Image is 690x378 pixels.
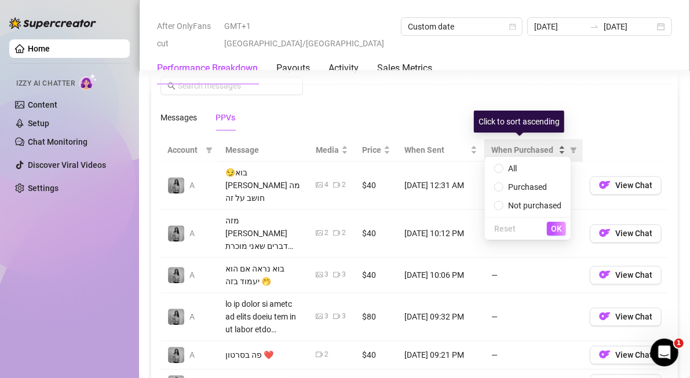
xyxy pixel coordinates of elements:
div: 😏בוא [PERSON_NAME] מה חושב על זה [225,166,302,204]
div: פה בסרטון ❤️ [225,348,302,361]
span: View Chat [615,181,652,190]
div: מזה [PERSON_NAME] דברים שאני מוכרת בלפחות 150 אבל [PERSON_NAME] הגיע באמת הזמן שתתפנק 😏 [225,214,302,252]
td: $80 [355,293,397,341]
div: Click to sort ascending [474,111,564,133]
span: swap-right [590,22,599,31]
div: 2 [324,349,328,360]
td: — [484,258,583,293]
div: בוא נראה אם הוא יעמוד בזה 🤭 [225,262,302,288]
span: picture [316,229,323,236]
td: [DATE] 09:32 PM [397,293,484,341]
td: $40 [355,210,397,258]
input: Start date [534,20,585,33]
div: 3 [342,269,346,280]
img: AI Chatter [79,74,97,90]
input: Search messages [178,79,296,92]
a: Content [28,100,57,109]
img: OF [599,227,611,238]
td: [DATE] 10:14 PM [484,210,583,258]
div: Sales Metrics [377,61,432,75]
span: GMT+1 [GEOGRAPHIC_DATA]/[GEOGRAPHIC_DATA] [224,17,394,52]
span: video-camera [333,313,340,320]
img: logo-BBDzfeDw.svg [9,17,96,29]
span: View Chat [615,312,652,321]
span: Not purchased [508,201,561,210]
span: calendar [509,23,516,30]
div: 2 [324,227,328,238]
a: OFView Chat [590,273,662,282]
img: OF [599,348,611,360]
td: $40 [355,341,397,369]
span: video-camera [333,229,340,236]
img: A [168,225,184,241]
span: video-camera [316,351,323,358]
iframe: Intercom live chat [651,339,678,366]
span: OK [551,224,562,233]
td: [DATE] 10:06 PM [397,258,484,293]
img: A [168,267,184,283]
a: Setup [28,119,49,128]
span: A [189,350,195,359]
div: PPVs [216,111,235,124]
span: View Chat [615,270,652,280]
span: A [189,312,195,321]
img: OF [599,269,611,280]
th: Price [355,139,397,162]
span: When Purchased [491,144,556,156]
td: $40 [355,162,397,210]
span: filter [206,146,213,153]
span: picture [316,181,323,188]
div: 4 [324,179,328,190]
span: When Sent [404,144,468,156]
button: OK [547,222,566,236]
div: 3 [342,311,346,322]
span: filter [203,141,215,159]
img: A [168,347,184,363]
span: View Chat [615,229,652,238]
div: Messages [160,111,197,124]
td: $40 [355,258,397,293]
a: Chat Monitoring [28,137,87,146]
span: A [189,229,195,238]
span: video-camera [333,181,340,188]
div: 3 [324,269,328,280]
button: OFView Chat [590,346,662,364]
span: Custom date [408,18,516,35]
span: search [167,82,176,90]
td: [DATE] 09:21 PM [397,341,484,369]
div: lo ip dolor si ametc ad elits doeiu tem in ut labor etdo magnaa enim, admin veni quisn exerci, ul... [225,298,302,336]
span: picture [316,271,323,278]
span: video-camera [333,271,340,278]
a: Discover Viral Videos [28,160,106,170]
a: Settings [28,184,59,193]
span: A [189,270,195,280]
td: — [484,341,583,369]
button: Reset [490,222,520,236]
div: 3 [324,311,328,322]
th: Message [218,139,309,162]
div: 2 [342,227,346,238]
button: OFView Chat [590,266,662,284]
th: Media [309,139,355,162]
span: Izzy AI Chatter [16,78,75,89]
a: OFView Chat [590,353,662,362]
div: Performance Breakdown [157,61,258,75]
span: Account [167,144,201,156]
button: OFView Chat [590,224,662,243]
img: OF [599,310,611,322]
span: to [590,22,599,31]
span: Purchased [508,182,547,192]
div: 2 [342,179,346,190]
td: [DATE] 10:12 PM [397,210,484,258]
a: OFView Chat [590,314,662,324]
span: filter [570,146,577,153]
img: A [168,309,184,325]
a: Home [28,44,50,53]
td: — [484,162,583,210]
button: OFView Chat [590,307,662,326]
span: A [189,181,195,190]
img: A [168,177,184,193]
a: OFView Chat [590,183,662,192]
span: Media [316,144,339,156]
span: After OnlyFans cut [157,17,217,52]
